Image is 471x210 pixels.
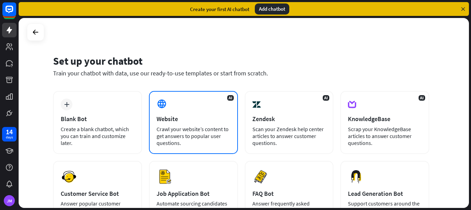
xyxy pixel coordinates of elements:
[348,126,422,146] div: Scrap your KnowledgeBase articles to answer customer questions.
[61,115,134,123] div: Blank Bot
[61,190,134,198] div: Customer Service Bot
[157,190,230,198] div: Job Application Bot
[252,190,326,198] div: FAQ Bot
[4,195,15,206] div: JM
[252,126,326,146] div: Scan your Zendesk help center articles to answer customer questions.
[2,127,17,141] a: 14 days
[53,69,429,77] div: Train your chatbot with data, use our ready-to-use templates or start from scratch.
[255,3,289,15] div: Add chatbot
[53,54,429,67] div: Set up your chatbot
[64,102,69,107] i: plus
[6,3,26,24] button: Open LiveChat chat widget
[252,115,326,123] div: Zendesk
[348,115,422,123] div: KnowledgeBase
[419,95,425,101] span: AI
[61,126,134,146] div: Create a blank chatbot, which you can train and customize later.
[190,6,249,12] div: Create your first AI chatbot
[6,129,13,135] div: 14
[323,95,329,101] span: AI
[157,126,230,146] div: Crawl your website’s content to get answers to popular user questions.
[227,95,234,101] span: AI
[348,190,422,198] div: Lead Generation Bot
[157,115,230,123] div: Website
[6,135,13,140] div: days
